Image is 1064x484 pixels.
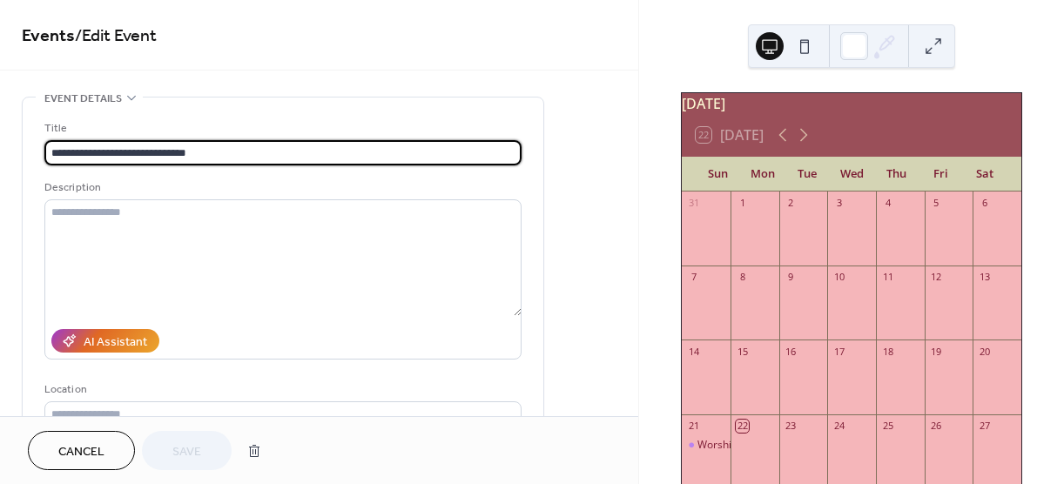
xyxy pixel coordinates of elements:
[830,157,874,192] div: Wed
[963,157,1007,192] div: Sat
[881,271,894,284] div: 11
[736,197,749,210] div: 1
[682,438,731,453] div: Worship and Adult Bible Study
[28,431,135,470] button: Cancel
[736,420,749,433] div: 22
[740,157,785,192] div: Mon
[44,90,122,108] span: Event details
[930,420,943,433] div: 26
[785,420,798,433] div: 23
[687,271,700,284] div: 7
[44,380,518,399] div: Location
[44,178,518,197] div: Description
[785,157,829,192] div: Tue
[881,197,894,210] div: 4
[919,157,963,192] div: Fri
[832,345,845,358] div: 17
[736,345,749,358] div: 15
[696,157,740,192] div: Sun
[697,438,933,453] div: Worship and Adult [DEMOGRAPHIC_DATA] Study
[978,420,991,433] div: 27
[874,157,919,192] div: Thu
[930,271,943,284] div: 12
[687,345,700,358] div: 14
[832,197,845,210] div: 3
[75,19,157,53] span: / Edit Event
[785,197,798,210] div: 2
[785,271,798,284] div: 9
[832,420,845,433] div: 24
[44,119,518,138] div: Title
[978,197,991,210] div: 6
[84,333,147,352] div: AI Assistant
[22,19,75,53] a: Events
[682,93,1021,114] div: [DATE]
[978,345,991,358] div: 20
[785,345,798,358] div: 16
[930,345,943,358] div: 19
[58,443,104,461] span: Cancel
[832,271,845,284] div: 10
[881,420,894,433] div: 25
[736,271,749,284] div: 8
[51,329,159,353] button: AI Assistant
[881,345,894,358] div: 18
[930,197,943,210] div: 5
[687,197,700,210] div: 31
[687,420,700,433] div: 21
[978,271,991,284] div: 13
